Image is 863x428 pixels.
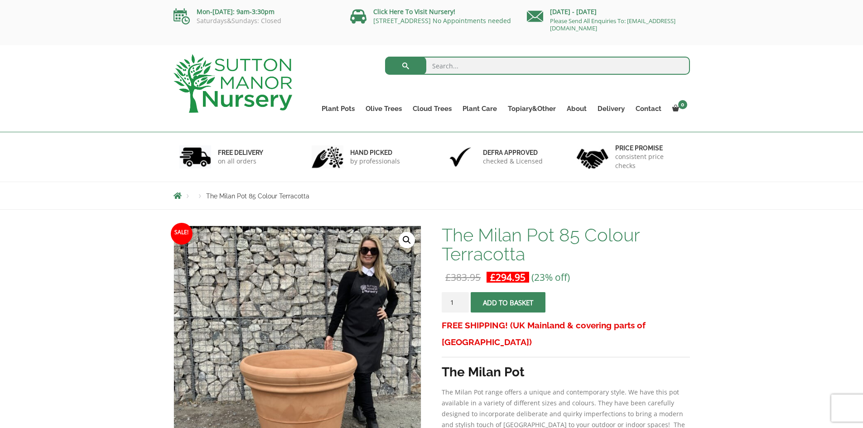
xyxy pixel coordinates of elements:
button: Add to basket [471,292,545,313]
h1: The Milan Pot 85 Colour Terracotta [442,226,689,264]
p: checked & Licensed [483,157,543,166]
h6: Price promise [615,144,684,152]
a: Olive Trees [360,102,407,115]
img: 2.jpg [312,145,343,168]
p: by professionals [350,157,400,166]
a: Please Send All Enquiries To: [EMAIL_ADDRESS][DOMAIN_NAME] [550,17,675,32]
span: £ [445,271,451,284]
bdi: 383.95 [445,271,481,284]
p: [DATE] - [DATE] [527,6,690,17]
a: View full-screen image gallery [399,232,415,248]
bdi: 294.95 [490,271,526,284]
a: Topiary&Other [502,102,561,115]
h6: hand picked [350,149,400,157]
input: Product quantity [442,292,469,313]
a: Contact [630,102,667,115]
span: The Milan Pot 85 Colour Terracotta [206,192,309,200]
a: Plant Care [457,102,502,115]
img: 1.jpg [179,145,211,168]
input: Search... [385,57,690,75]
a: Plant Pots [316,102,360,115]
a: 0 [667,102,690,115]
span: £ [490,271,496,284]
h3: FREE SHIPPING! (UK Mainland & covering parts of [GEOGRAPHIC_DATA]) [442,317,689,351]
span: (23% off) [531,271,570,284]
span: 0 [678,100,687,109]
p: consistent price checks [615,152,684,170]
a: Cloud Trees [407,102,457,115]
span: Sale! [171,223,193,245]
a: About [561,102,592,115]
strong: The Milan Pot [442,365,525,380]
a: Click Here To Visit Nursery! [373,7,455,16]
img: 3.jpg [444,145,476,168]
h6: FREE DELIVERY [218,149,263,157]
a: [STREET_ADDRESS] No Appointments needed [373,16,511,25]
h6: Defra approved [483,149,543,157]
p: Mon-[DATE]: 9am-3:30pm [174,6,337,17]
img: 4.jpg [577,143,608,171]
nav: Breadcrumbs [174,192,690,199]
a: Delivery [592,102,630,115]
p: on all orders [218,157,263,166]
p: Saturdays&Sundays: Closed [174,17,337,24]
img: logo [174,54,292,113]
